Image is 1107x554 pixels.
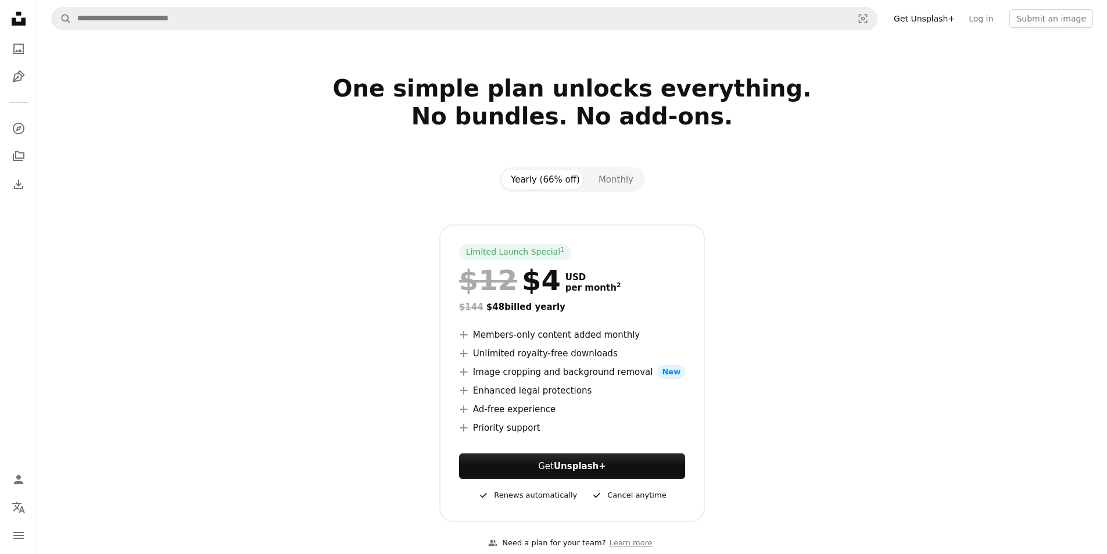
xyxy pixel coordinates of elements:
[459,265,517,295] span: $12
[7,524,30,547] button: Menu
[459,384,685,398] li: Enhanced legal protections
[7,496,30,519] button: Language
[459,265,561,295] div: $4
[51,7,877,30] form: Find visuals sitewide
[478,488,577,502] div: Renews automatically
[589,170,643,190] button: Monthly
[7,117,30,140] a: Explore
[459,244,571,260] div: Limited Launch Special
[459,453,685,479] button: GetUnsplash+
[459,421,685,435] li: Priority support
[565,283,621,293] span: per month
[459,302,483,312] span: $144
[617,281,621,289] sup: 2
[591,488,666,502] div: Cancel anytime
[7,65,30,88] a: Illustrations
[7,173,30,196] a: Download History
[606,534,656,553] a: Learn more
[459,300,685,314] div: $48 billed yearly
[459,365,685,379] li: Image cropping and background removal
[657,365,685,379] span: New
[1009,9,1093,28] button: Submit an image
[198,74,947,158] h2: One simple plan unlocks everything. No bundles. No add-ons.
[887,9,962,28] a: Get Unsplash+
[459,402,685,416] li: Ad-free experience
[560,246,564,253] sup: 1
[962,9,1000,28] a: Log in
[565,272,621,283] span: USD
[554,461,606,471] strong: Unsplash+
[7,468,30,491] a: Log in / Sign up
[488,537,606,549] div: Need a plan for your team?
[7,37,30,60] a: Photos
[558,246,567,258] a: 1
[7,145,30,168] a: Collections
[7,7,30,33] a: Home — Unsplash
[849,8,877,30] button: Visual search
[459,346,685,360] li: Unlimited royalty-free downloads
[52,8,71,30] button: Search Unsplash
[501,170,589,190] button: Yearly (66% off)
[459,328,685,342] li: Members-only content added monthly
[614,283,624,293] a: 2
